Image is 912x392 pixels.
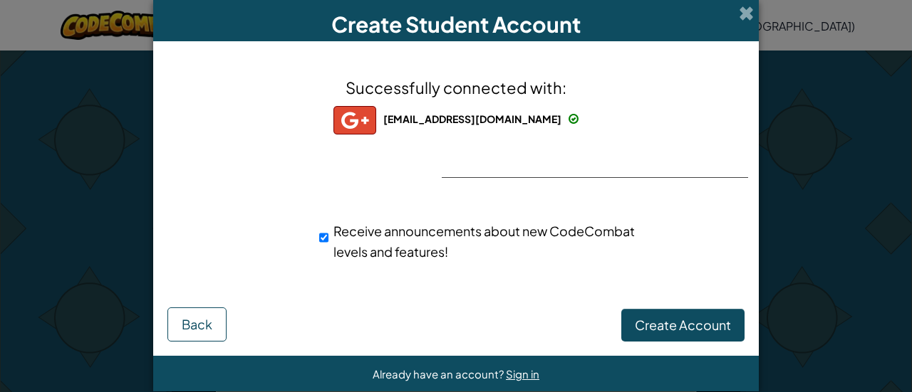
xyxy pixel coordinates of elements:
a: Sign in [506,367,539,381]
button: Create Account [621,309,745,341]
img: gplus_small.png [333,106,376,134]
span: Already have an account? [373,367,506,381]
span: Receive announcements about new CodeCombat levels and features! [333,223,635,260]
span: Back [182,316,212,332]
span: Create Student Account [331,11,581,38]
button: Back [167,307,227,341]
span: Create Account [635,317,731,333]
input: Receive announcements about new CodeCombat levels and features! [319,223,328,252]
span: Successfully connected with: [346,78,566,97]
span: [EMAIL_ADDRESS][DOMAIN_NAME] [383,112,561,125]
